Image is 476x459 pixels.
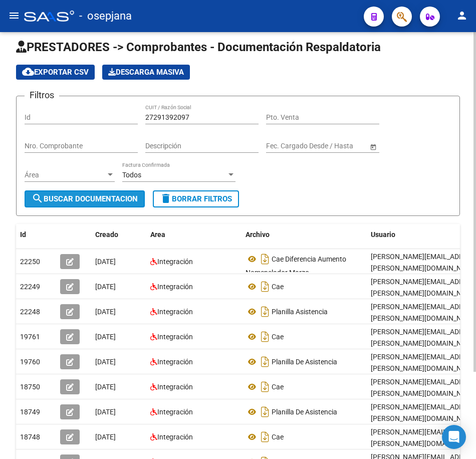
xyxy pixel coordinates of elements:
i: Descargar documento [259,251,272,267]
span: Archivo [246,231,270,239]
span: Integración [157,408,193,416]
span: 19760 [20,358,40,366]
span: Planilla De Asistencia [272,358,337,366]
app-download-masive: Descarga masiva de comprobantes (adjuntos) [102,65,190,80]
span: Cae Diferencia Aumento Nomenclador Marzo [246,255,346,277]
span: [DATE] [95,333,116,341]
span: [DATE] [95,433,116,441]
span: Integración [157,308,193,316]
span: Integración [157,433,193,441]
span: Integración [157,283,193,291]
span: [DATE] [95,383,116,391]
i: Descargar documento [259,404,272,420]
span: 22248 [20,308,40,316]
span: Integración [157,333,193,341]
datatable-header-cell: Creado [91,224,146,246]
mat-icon: person [456,10,468,22]
button: Open calendar [368,141,378,152]
span: 18748 [20,433,40,441]
span: [DATE] [95,308,116,316]
span: Integración [157,358,193,366]
span: Area [150,231,165,239]
span: Id [20,231,26,239]
mat-icon: delete [160,192,172,204]
mat-icon: menu [8,10,20,22]
span: Planilla Asistencia [272,308,328,316]
span: Creado [95,231,118,239]
span: 22249 [20,283,40,291]
h3: Filtros [25,88,59,102]
input: Fecha fin [311,142,360,150]
datatable-header-cell: Id [16,224,56,246]
mat-icon: cloud_download [22,66,34,78]
i: Descargar documento [259,379,272,395]
span: Buscar Documentacion [32,194,138,203]
span: Planilla De Asistencia [272,408,337,416]
span: 18750 [20,383,40,391]
span: 18749 [20,408,40,416]
span: Usuario [371,231,395,239]
i: Descargar documento [259,354,272,370]
span: [DATE] [95,358,116,366]
button: Buscar Documentacion [25,190,145,207]
span: Borrar Filtros [160,194,232,203]
span: [DATE] [95,258,116,266]
i: Descargar documento [259,279,272,295]
span: 22250 [20,258,40,266]
button: Exportar CSV [16,65,95,80]
span: [DATE] [95,283,116,291]
span: Descarga Masiva [108,68,184,77]
button: Borrar Filtros [153,190,239,207]
span: Exportar CSV [22,68,89,77]
span: [DATE] [95,408,116,416]
button: Descarga Masiva [102,65,190,80]
i: Descargar documento [259,329,272,345]
span: 19761 [20,333,40,341]
span: Todos [122,171,141,179]
i: Descargar documento [259,429,272,445]
span: Área [25,171,106,179]
i: Descargar documento [259,304,272,320]
datatable-header-cell: Archivo [242,224,367,246]
span: Cae [272,333,284,341]
datatable-header-cell: Area [146,224,242,246]
span: Cae [272,433,284,441]
span: Cae [272,283,284,291]
span: PRESTADORES -> Comprobantes - Documentación Respaldatoria [16,40,381,54]
span: Integración [157,383,193,391]
mat-icon: search [32,192,44,204]
input: Fecha inicio [266,142,303,150]
div: Open Intercom Messenger [442,425,466,449]
span: Integración [157,258,193,266]
span: - osepjana [79,5,132,27]
span: Cae [272,383,284,391]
